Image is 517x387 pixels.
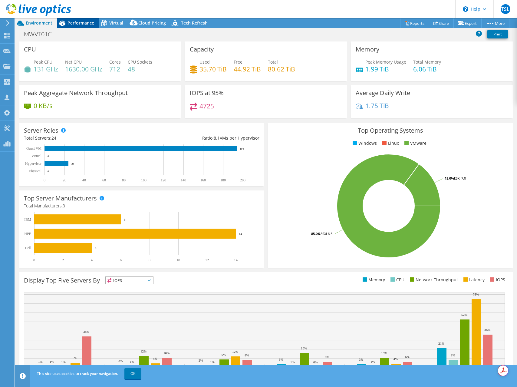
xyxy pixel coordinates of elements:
[50,360,54,363] text: 1%
[24,127,58,134] h3: Server Roles
[268,59,278,65] span: Total
[33,258,35,262] text: 0
[26,20,52,26] span: Environment
[63,178,66,182] text: 20
[163,351,170,355] text: 10%
[279,358,283,361] text: 3%
[445,176,454,180] tspan: 15.0%
[82,178,86,182] text: 40
[68,20,94,26] span: Performance
[48,170,49,173] text: 0
[273,127,508,134] h3: Top Operating Systems
[37,371,118,376] span: This site uses cookies to track your navigation.
[205,258,209,262] text: 12
[24,46,36,53] h3: CPU
[365,66,406,72] h4: 1.99 TiB
[34,59,52,65] span: Peak CPU
[301,346,307,350] text: 16%
[38,360,43,363] text: 1%
[63,203,65,209] span: 3
[161,178,166,182] text: 120
[190,46,214,53] h3: Capacity
[408,276,458,283] li: Network Throughput
[140,349,147,353] text: 12%
[501,4,510,14] span: TSL
[24,217,31,222] text: IBM
[34,102,52,109] h4: 0 KB/s
[240,178,245,182] text: 200
[118,359,123,362] text: 2%
[153,357,157,360] text: 4%
[124,218,126,221] text: 6
[234,258,238,262] text: 14
[73,356,77,360] text: 5%
[356,46,379,53] h3: Memory
[214,135,220,141] span: 8.1
[109,59,121,65] span: Cores
[321,231,332,236] tspan: ESXi 6.5
[149,258,150,262] text: 8
[71,162,74,165] text: 24
[25,246,31,250] text: Dell
[48,155,49,158] text: 0
[122,178,126,182] text: 80
[389,276,404,283] li: CPU
[487,30,508,38] a: Print
[51,135,56,141] span: 24
[365,102,389,109] h4: 1.75 TiB
[130,360,134,363] text: 1%
[199,103,214,109] h4: 4725
[463,6,468,12] svg: \n
[34,66,58,72] h4: 131 GHz
[438,342,444,345] text: 21%
[232,350,238,353] text: 12%
[199,59,210,65] span: Used
[24,90,128,96] h3: Peak Aggregate Network Throughput
[24,232,31,236] text: HPE
[451,353,455,357] text: 8%
[141,178,147,182] text: 100
[25,161,41,166] text: Hypervisor
[325,355,329,359] text: 6%
[176,258,180,262] text: 10
[429,18,454,28] a: Share
[102,178,106,182] text: 60
[142,135,259,141] div: Ratio: VMs per Hypervisor
[83,330,89,333] text: 34%
[106,277,153,284] span: IOPS
[313,360,318,364] text: 0%
[199,359,203,362] text: 2%
[26,146,41,150] text: Guest VM
[403,140,426,147] li: VMware
[210,360,215,364] text: 1%
[484,328,490,332] text: 36%
[239,232,242,236] text: 14
[31,154,42,158] text: Virtual
[405,355,410,359] text: 6%
[240,147,244,150] text: 194
[453,18,482,28] a: Export
[234,66,261,72] h4: 44.92 TiB
[128,66,152,72] h4: 48
[234,59,242,65] span: Free
[462,276,485,283] li: Latency
[454,176,466,180] tspan: ESXi 7.0
[24,195,97,202] h3: Top Server Manufacturers
[413,66,441,72] h4: 6.06 TiB
[65,59,82,65] span: Net CPU
[268,66,295,72] h4: 80.62 TiB
[311,231,321,236] tspan: 85.0%
[29,169,41,173] text: Physical
[365,59,406,65] span: Peak Memory Usage
[481,18,509,28] a: More
[128,59,152,65] span: CPU Sockets
[245,353,249,357] text: 8%
[394,357,398,361] text: 4%
[473,293,479,296] text: 75%
[361,276,385,283] li: Memory
[44,178,45,182] text: 0
[65,66,102,72] h4: 1630.00 GHz
[400,18,429,28] a: Reports
[461,313,467,316] text: 52%
[489,276,505,283] li: IOPS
